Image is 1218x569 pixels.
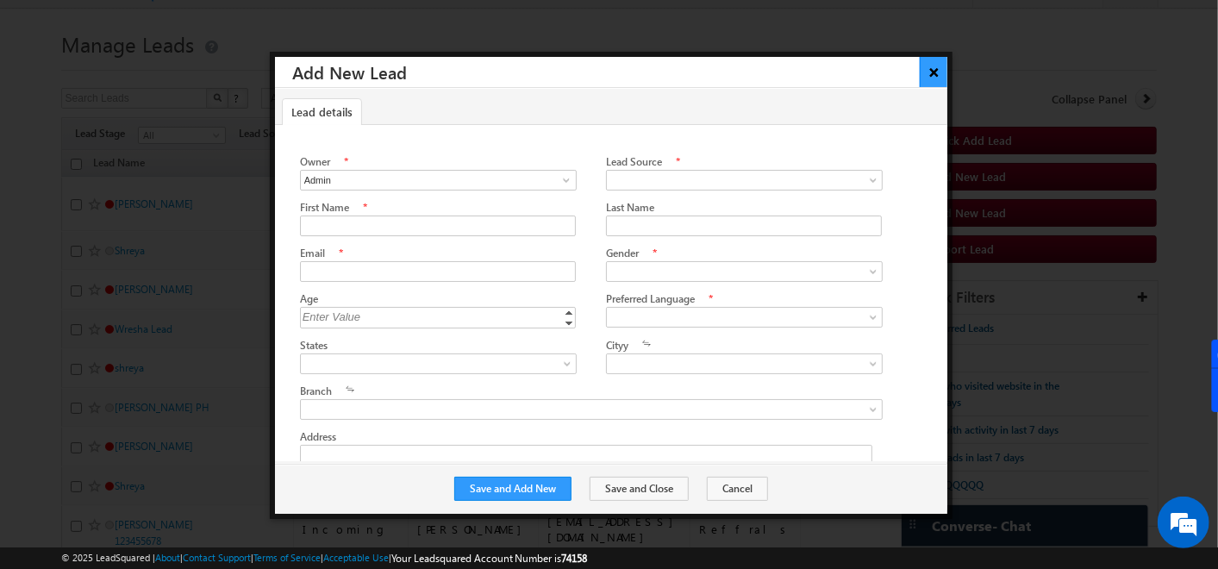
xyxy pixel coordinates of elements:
[553,172,575,189] a: Show All Items
[234,443,313,466] em: Start Chat
[606,155,662,168] label: Lead Source
[283,9,324,50] div: Minimize live chat window
[300,201,349,214] label: First Name
[606,201,654,214] label: Last Name
[300,247,325,259] label: Email
[300,430,336,443] label: Address
[300,307,578,327] div: Enter Value
[29,91,72,113] img: d_60004797649_company_0_60004797649
[292,57,947,87] h3: Add New Lead
[90,91,290,113] div: Chat with us now
[606,247,639,259] label: Gender
[155,552,180,563] a: About
[590,477,689,501] button: Save and Close
[323,552,389,563] a: Acceptable Use
[22,159,315,429] textarea: Type your message and hit 'Enter'
[920,57,948,87] button: ×
[606,339,628,352] label: Cityy
[391,552,588,565] span: Your Leadsquared Account Number is
[282,98,362,128] a: Lead details
[300,339,328,352] label: States
[454,477,572,501] button: Save and Add New
[253,552,321,563] a: Terms of Service
[300,155,330,168] label: Owner
[562,552,588,565] span: 74158
[300,170,577,191] input: Type to Search
[606,292,695,305] label: Preferred Language
[183,552,251,563] a: Contact Support
[61,550,588,566] span: © 2025 LeadSquared | | | | |
[300,292,318,305] label: Age
[300,385,332,397] label: Branch
[707,477,768,501] button: Cancel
